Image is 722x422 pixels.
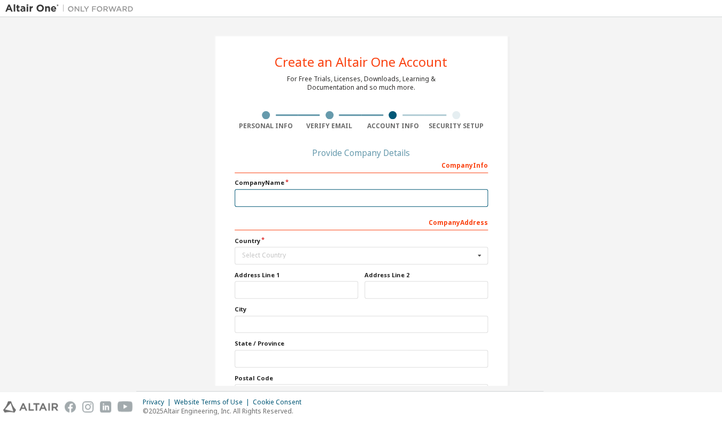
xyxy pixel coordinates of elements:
[253,398,308,407] div: Cookie Consent
[364,271,488,279] label: Address Line 2
[3,401,58,412] img: altair_logo.svg
[275,56,447,68] div: Create an Altair One Account
[65,401,76,412] img: facebook.svg
[235,374,488,382] label: Postal Code
[424,122,488,130] div: Security Setup
[235,271,358,279] label: Address Line 1
[118,401,133,412] img: youtube.svg
[82,401,94,412] img: instagram.svg
[235,213,488,230] div: Company Address
[5,3,139,14] img: Altair One
[235,178,488,187] label: Company Name
[235,156,488,173] div: Company Info
[242,252,475,259] div: Select Country
[235,150,488,156] div: Provide Company Details
[235,122,298,130] div: Personal Info
[143,407,308,416] p: © 2025 Altair Engineering, Inc. All Rights Reserved.
[235,305,488,314] label: City
[287,75,436,92] div: For Free Trials, Licenses, Downloads, Learning & Documentation and so much more.
[361,122,425,130] div: Account Info
[235,339,488,348] label: State / Province
[174,398,253,407] div: Website Terms of Use
[100,401,111,412] img: linkedin.svg
[143,398,174,407] div: Privacy
[235,237,488,245] label: Country
[298,122,361,130] div: Verify Email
